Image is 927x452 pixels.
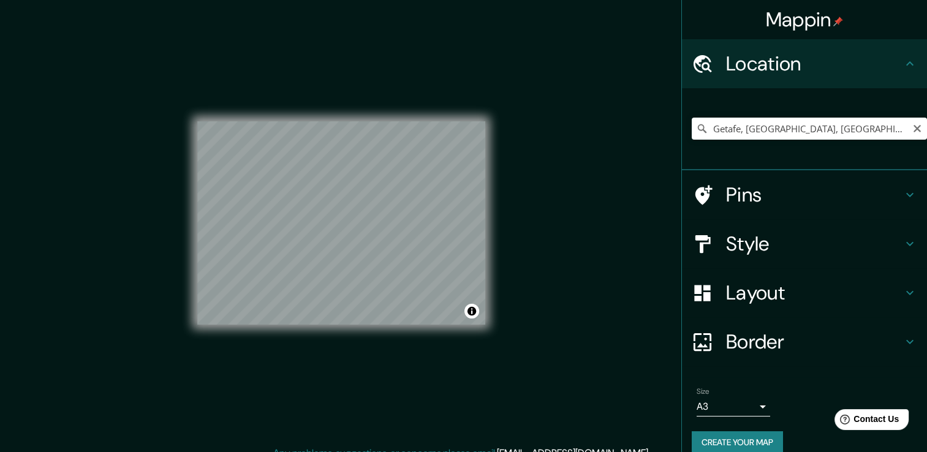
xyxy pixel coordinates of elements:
[464,304,479,318] button: Toggle attribution
[726,330,902,354] h4: Border
[682,219,927,268] div: Style
[818,404,914,439] iframe: Help widget launcher
[682,39,927,88] div: Location
[682,317,927,366] div: Border
[726,281,902,305] h4: Layout
[912,122,922,134] button: Clear
[682,170,927,219] div: Pins
[726,51,902,76] h4: Location
[726,232,902,256] h4: Style
[697,386,709,397] label: Size
[197,121,485,325] canvas: Map
[682,268,927,317] div: Layout
[726,183,902,207] h4: Pins
[697,397,770,416] div: A3
[833,17,843,26] img: pin-icon.png
[692,118,927,140] input: Pick your city or area
[766,7,844,32] h4: Mappin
